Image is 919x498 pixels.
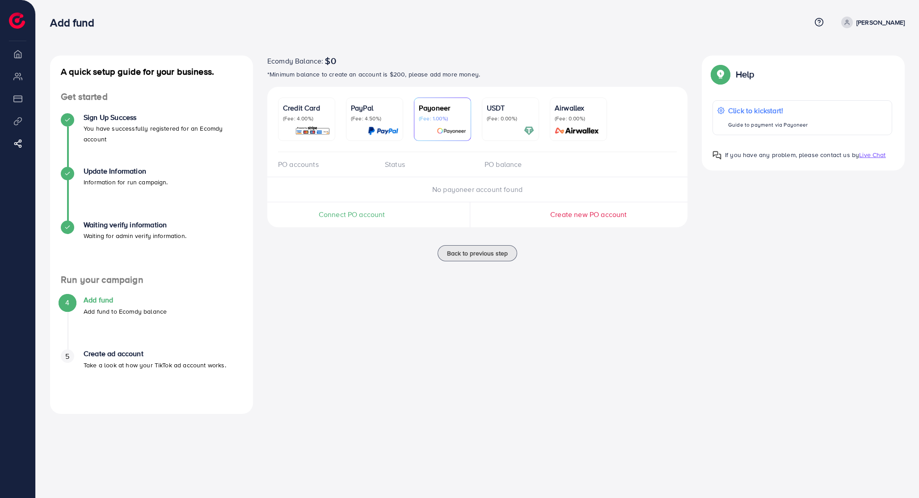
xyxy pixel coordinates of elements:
[419,115,466,122] p: (Fee: 1.00%)
[319,209,385,220] span: Connect PO account
[477,159,577,170] div: PO balance
[728,105,808,116] p: Click to kickstart!
[368,126,398,136] img: card
[325,55,336,66] span: $0
[84,349,226,358] h4: Create ad account
[65,351,69,362] span: 5
[725,150,859,159] span: If you have any problem, please contact us by
[84,167,168,175] h4: Update Information
[278,159,378,170] div: PO accounts
[351,102,398,113] p: PayPal
[378,159,477,170] div: Status
[736,69,755,80] p: Help
[437,126,466,136] img: card
[550,209,627,219] span: Create new PO account
[283,115,330,122] p: (Fee: 4.00%)
[283,102,330,113] p: Credit Card
[267,69,687,80] p: *Minimum balance to create an account is $200, please add more money.
[84,123,242,145] p: You have successfully registered for an Ecomdy account
[856,17,905,28] p: [PERSON_NAME]
[267,55,323,66] span: Ecomdy Balance:
[84,113,242,122] h4: Sign Up Success
[552,126,602,136] img: card
[50,274,253,285] h4: Run your campaign
[712,66,729,82] img: Popup guide
[295,126,330,136] img: card
[9,13,25,29] img: logo
[50,349,253,403] li: Create ad account
[50,167,253,221] li: Update Information
[419,102,466,113] p: Payoneer
[728,119,808,130] p: Guide to payment via Payoneer
[881,458,912,491] iframe: Chat
[487,102,534,113] p: USDT
[555,115,602,122] p: (Fee: 0.00%)
[859,150,885,159] span: Live Chat
[84,306,167,317] p: Add fund to Ecomdy balance
[447,249,508,258] span: Back to previous step
[438,245,517,261] button: Back to previous step
[84,360,226,370] p: Take a look at how your TikTok ad account works.
[50,296,253,349] li: Add fund
[712,151,721,160] img: Popup guide
[838,17,905,28] a: [PERSON_NAME]
[84,296,167,304] h4: Add fund
[432,184,523,194] span: No payoneer account found
[65,298,69,308] span: 4
[50,16,101,29] h3: Add fund
[84,221,186,229] h4: Waiting verify information
[351,115,398,122] p: (Fee: 4.50%)
[50,91,253,102] h4: Get started
[487,115,534,122] p: (Fee: 0.00%)
[555,102,602,113] p: Airwallex
[84,177,168,187] p: Information for run campaign.
[84,230,186,241] p: Waiting for admin verify information.
[50,113,253,167] li: Sign Up Success
[50,221,253,274] li: Waiting verify information
[50,66,253,77] h4: A quick setup guide for your business.
[524,126,534,136] img: card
